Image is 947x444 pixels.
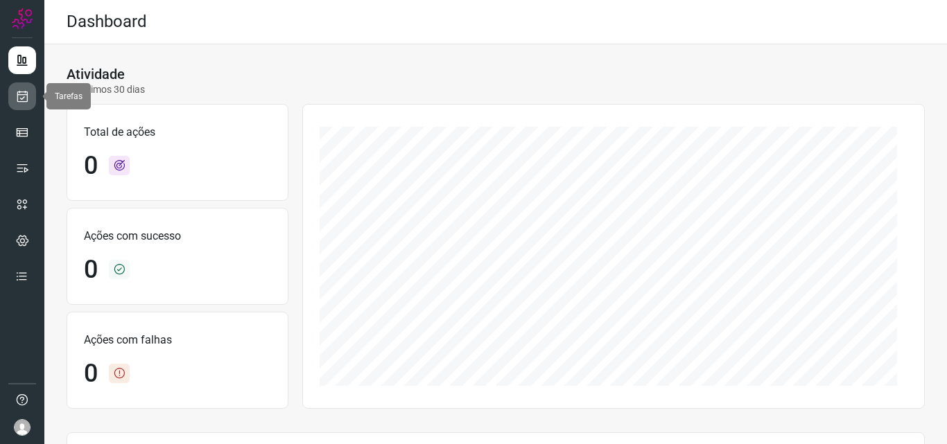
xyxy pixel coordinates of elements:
[84,228,271,245] p: Ações com sucesso
[12,8,33,29] img: Logo
[84,332,271,348] p: Ações com falhas
[14,419,31,436] img: avatar-user-boy.jpg
[67,66,125,82] h3: Atividade
[55,91,82,101] span: Tarefas
[84,124,271,141] p: Total de ações
[84,359,98,389] h1: 0
[67,82,145,97] p: Últimos 30 dias
[84,151,98,181] h1: 0
[67,12,147,32] h2: Dashboard
[84,255,98,285] h1: 0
